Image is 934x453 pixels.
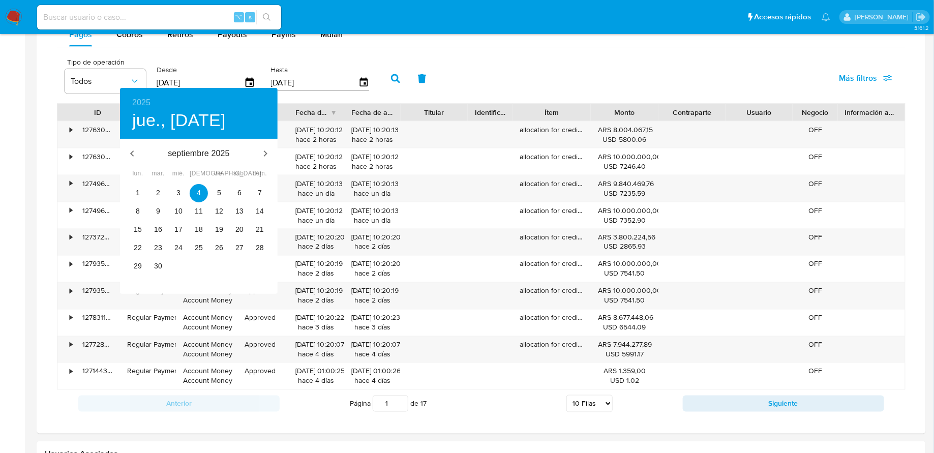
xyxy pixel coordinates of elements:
button: 28 [251,239,269,257]
button: 9 [149,202,167,221]
button: 19 [210,221,228,239]
button: 18 [190,221,208,239]
button: 1 [129,184,147,202]
button: 21 [251,221,269,239]
p: 16 [154,224,162,234]
p: 6 [237,188,242,198]
button: jue., [DATE] [132,110,226,131]
p: 24 [174,243,183,253]
p: 22 [134,243,142,253]
span: vie. [210,169,228,179]
p: septiembre 2025 [144,147,253,160]
p: 19 [215,224,223,234]
button: 10 [169,202,188,221]
button: 14 [251,202,269,221]
button: 11 [190,202,208,221]
button: 20 [230,221,249,239]
button: 3 [169,184,188,202]
button: 24 [169,239,188,257]
p: 14 [256,206,264,216]
button: 26 [210,239,228,257]
p: 15 [134,224,142,234]
p: 27 [235,243,244,253]
span: mié. [169,169,188,179]
p: 13 [235,206,244,216]
button: 25 [190,239,208,257]
button: 12 [210,202,228,221]
p: 10 [174,206,183,216]
span: dom. [251,169,269,179]
p: 18 [195,224,203,234]
p: 30 [154,261,162,271]
p: 9 [156,206,160,216]
button: 23 [149,239,167,257]
p: 25 [195,243,203,253]
p: 4 [197,188,201,198]
p: 29 [134,261,142,271]
p: 23 [154,243,162,253]
button: 8 [129,202,147,221]
p: 1 [136,188,140,198]
button: 15 [129,221,147,239]
button: 6 [230,184,249,202]
p: 5 [217,188,221,198]
p: 17 [174,224,183,234]
p: 26 [215,243,223,253]
button: 2 [149,184,167,202]
span: [DEMOGRAPHIC_DATA]. [190,169,208,179]
p: 3 [176,188,180,198]
p: 2 [156,188,160,198]
button: 16 [149,221,167,239]
button: 4 [190,184,208,202]
button: 2025 [132,96,150,110]
span: mar. [149,169,167,179]
span: sáb. [230,169,249,179]
p: 20 [235,224,244,234]
p: 11 [195,206,203,216]
p: 12 [215,206,223,216]
p: 21 [256,224,264,234]
button: 17 [169,221,188,239]
button: 5 [210,184,228,202]
button: 27 [230,239,249,257]
span: lun. [129,169,147,179]
p: 7 [258,188,262,198]
button: 22 [129,239,147,257]
button: 7 [251,184,269,202]
p: 8 [136,206,140,216]
button: 29 [129,257,147,276]
button: 30 [149,257,167,276]
p: 28 [256,243,264,253]
button: 13 [230,202,249,221]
